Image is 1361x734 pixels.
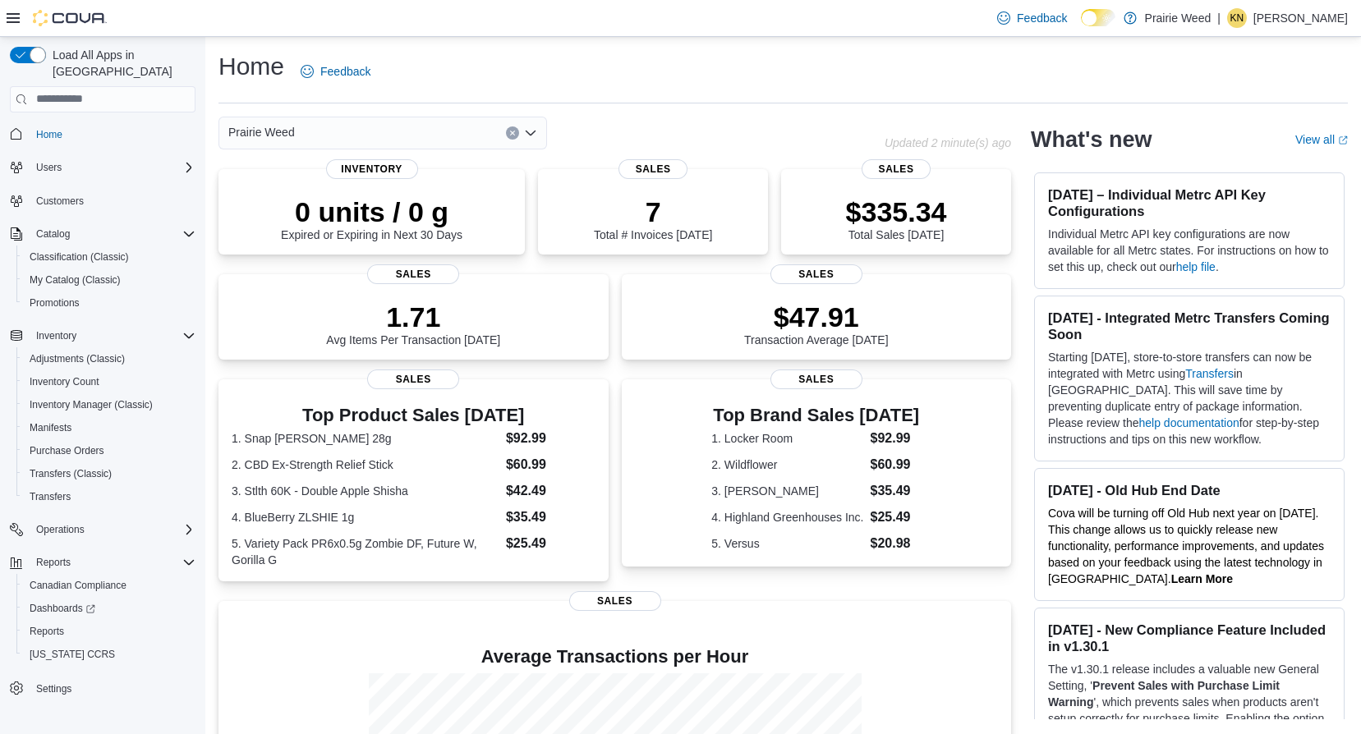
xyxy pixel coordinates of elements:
span: Catalog [30,224,195,244]
span: Operations [30,520,195,539]
button: Inventory Manager (Classic) [16,393,202,416]
button: Open list of options [524,126,537,140]
a: My Catalog (Classic) [23,270,127,290]
a: Dashboards [23,599,102,618]
p: $47.91 [744,300,889,333]
strong: Learn More [1171,572,1233,585]
span: Catalog [36,227,70,241]
span: Settings [36,682,71,695]
div: Total # Invoices [DATE] [594,195,712,241]
a: Inventory Manager (Classic) [23,395,159,415]
span: Purchase Orders [23,441,195,461]
svg: External link [1338,135,1348,145]
p: 7 [594,195,712,228]
h3: [DATE] – Individual Metrc API Key Configurations [1048,186,1331,219]
p: Individual Metrc API key configurations are now available for all Metrc states. For instructions ... [1048,226,1331,275]
span: My Catalog (Classic) [30,273,121,287]
span: My Catalog (Classic) [23,270,195,290]
span: Purchase Orders [30,444,104,457]
a: Settings [30,679,78,699]
dt: 3. [PERSON_NAME] [711,483,863,499]
a: Feedback [991,2,1074,34]
a: Canadian Compliance [23,576,133,595]
button: Manifests [16,416,202,439]
span: Sales [367,369,459,389]
a: Transfers [1185,367,1234,380]
a: Feedback [294,55,377,88]
span: Feedback [320,63,370,80]
p: $335.34 [846,195,947,228]
span: Adjustments (Classic) [30,352,125,365]
button: Catalog [3,222,202,245]
dd: $35.49 [506,507,595,527]
span: Manifests [30,421,71,434]
a: Adjustments (Classic) [23,349,131,369]
span: Reports [36,556,71,569]
dt: 5. Versus [711,535,863,552]
a: Home [30,125,69,145]
a: help documentation [1139,416,1239,429]
dt: 1. Snap [PERSON_NAME] 28g [232,430,499,447]
p: 1.71 [326,300,500,333]
dt: 4. BlueBerry ZLSHIE 1g [232,509,499,525]
div: Expired or Expiring in Next 30 Days [281,195,462,241]
span: Inventory Count [23,372,195,392]
a: Transfers [23,487,77,507]
span: Promotions [30,296,80,310]
span: Reports [23,622,195,641]
a: View allExternal link [1295,133,1348,146]
span: Classification (Classic) [23,247,195,267]
div: Transaction Average [DATE] [744,300,889,346]
strong: Prevent Sales with Purchase Limit Warning [1048,679,1280,709]
a: Transfers (Classic) [23,464,118,484]
dd: $25.49 [506,534,595,553]
dt: 3. Stlth 60K - Double Apple Shisha [232,483,499,499]
span: Reports [30,625,64,638]
button: Clear input [506,126,519,140]
span: Inventory Manager (Classic) [30,398,153,411]
span: Dashboards [30,602,95,615]
button: Users [3,156,202,179]
a: Promotions [23,293,86,313]
div: Kristen Neufeld [1227,8,1247,28]
button: Operations [30,520,91,539]
span: Washington CCRS [23,645,195,664]
a: Classification (Classic) [23,247,136,267]
button: Settings [3,676,202,700]
span: Sales [862,159,931,179]
button: Users [30,158,68,177]
h3: Top Brand Sales [DATE] [711,406,921,425]
span: Cova will be turning off Old Hub next year on [DATE]. This change allows us to quickly release ne... [1048,507,1324,585]
span: Customers [30,190,195,211]
p: Prairie Weed [1145,8,1212,28]
button: Operations [3,518,202,541]
dd: $60.99 [506,455,595,475]
a: Customers [30,191,90,211]
span: Home [30,124,195,145]
dd: $20.98 [870,534,921,553]
span: Home [36,128,62,141]
span: Classification (Classic) [30,250,129,264]
h3: Top Product Sales [DATE] [232,406,595,425]
dt: 2. CBD Ex-Strength Relief Stick [232,456,499,473]
span: Reports [30,553,195,572]
span: Prairie Weed [228,122,295,142]
button: Reports [16,620,202,643]
a: Dashboards [16,597,202,620]
span: Canadian Compliance [30,579,126,592]
button: Adjustments (Classic) [16,347,202,370]
span: Feedback [1017,10,1067,26]
span: Inventory [30,326,195,346]
a: Manifests [23,418,78,438]
span: Promotions [23,293,195,313]
span: Load All Apps in [GEOGRAPHIC_DATA] [46,47,195,80]
span: Customers [36,195,84,208]
dd: $42.49 [506,481,595,501]
dd: $92.99 [506,429,595,448]
span: Users [30,158,195,177]
p: | [1217,8,1221,28]
div: Avg Items Per Transaction [DATE] [326,300,500,346]
p: Starting [DATE], store-to-store transfers can now be integrated with Metrc using in [GEOGRAPHIC_D... [1048,349,1331,447]
button: My Catalog (Classic) [16,268,202,291]
h1: Home [218,50,284,83]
